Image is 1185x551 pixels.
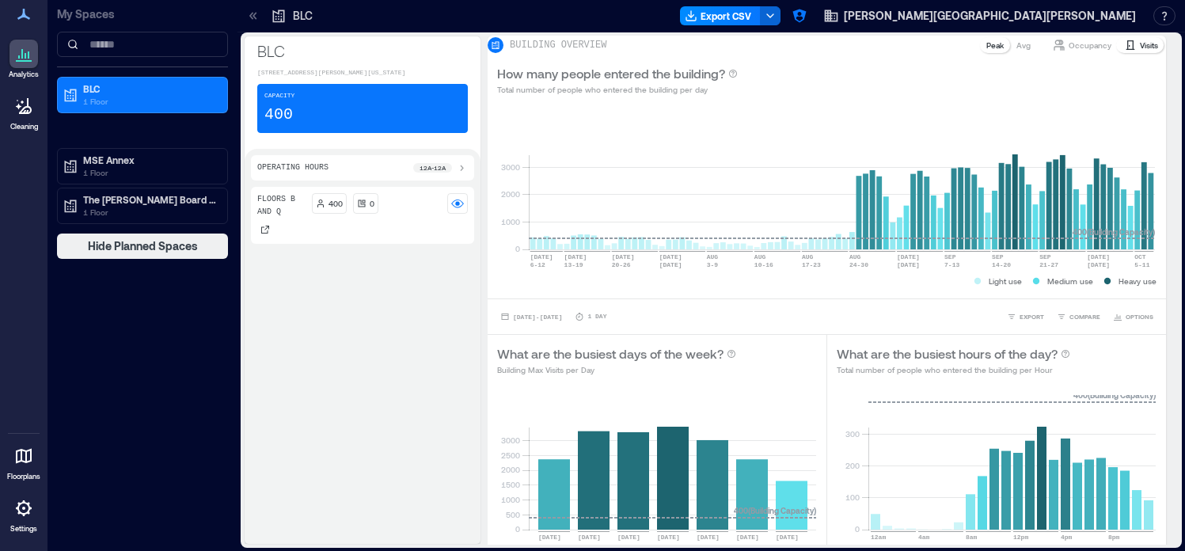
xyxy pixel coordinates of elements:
p: Capacity [264,91,294,101]
text: AUG [754,253,766,260]
p: 1 Floor [83,166,216,179]
text: 8am [966,534,978,541]
tspan: 1000 [501,495,520,504]
text: AUG [802,253,814,260]
text: [DATE] [659,253,682,260]
text: 14-20 [992,261,1011,268]
p: How many people entered the building? [497,64,725,83]
p: Floorplans [7,472,40,481]
tspan: 0 [855,524,860,534]
button: [DATE]-[DATE] [497,309,565,325]
p: Building Max Visits per Day [497,363,736,376]
button: Export CSV [680,6,761,25]
text: [DATE] [897,253,920,260]
text: [DATE] [736,534,759,541]
a: Floorplans [2,437,45,486]
p: BUILDING OVERVIEW [510,39,606,51]
text: 3-9 [707,261,719,268]
tspan: 200 [845,461,860,470]
text: [DATE] [697,534,720,541]
p: 400 [264,104,293,126]
a: Cleaning [4,87,44,136]
a: Analytics [4,35,44,84]
p: Operating Hours [257,161,329,174]
text: 10-16 [754,261,773,268]
text: [DATE] [564,253,587,260]
tspan: 2000 [501,189,520,199]
text: OCT [1134,253,1146,260]
tspan: 3000 [501,435,520,445]
text: [DATE] [578,534,601,541]
text: [DATE] [657,534,680,541]
text: [DATE] [776,534,799,541]
tspan: 3000 [501,162,520,172]
tspan: 2000 [501,465,520,474]
text: [DATE] [1087,253,1110,260]
text: 4pm [1061,534,1073,541]
text: [DATE] [530,253,553,260]
text: SEP [944,253,956,260]
p: Avg [1016,39,1031,51]
tspan: 300 [845,429,860,439]
button: [PERSON_NAME][GEOGRAPHIC_DATA][PERSON_NAME] [818,3,1141,28]
p: Medium use [1047,275,1093,287]
span: [DATE] - [DATE] [513,313,562,321]
text: [DATE] [897,261,920,268]
p: What are the busiest days of the week? [497,344,724,363]
text: 12am [871,534,886,541]
text: 7-13 [944,261,959,268]
text: 24-30 [849,261,868,268]
button: EXPORT [1004,309,1047,325]
text: 21-27 [1039,261,1058,268]
button: OPTIONS [1110,309,1157,325]
p: Floors B and Q [257,193,306,218]
p: Visits [1140,39,1158,51]
text: 4am [918,534,930,541]
span: [PERSON_NAME][GEOGRAPHIC_DATA][PERSON_NAME] [844,8,1136,24]
p: 400 [329,197,343,210]
span: Hide Planned Spaces [88,238,198,254]
text: 13-19 [564,261,583,268]
text: 5-11 [1134,261,1149,268]
p: Light use [989,275,1022,287]
text: 6-12 [530,261,545,268]
p: What are the busiest hours of the day? [837,344,1058,363]
p: Peak [986,39,1004,51]
text: [DATE] [659,261,682,268]
span: COMPARE [1069,312,1100,321]
text: 17-23 [802,261,821,268]
p: My Spaces [57,6,228,22]
tspan: 0 [515,244,520,253]
p: Cleaning [10,122,38,131]
text: 8pm [1108,534,1120,541]
span: EXPORT [1020,312,1044,321]
p: 0 [370,197,374,210]
tspan: 500 [506,510,520,519]
p: Total number of people who entered the building per day [497,83,738,96]
p: Occupancy [1069,39,1111,51]
tspan: 1000 [501,217,520,226]
p: Settings [10,524,37,534]
p: BLC [293,8,313,24]
p: BLC [257,40,468,62]
text: [DATE] [538,534,561,541]
tspan: 0 [515,524,520,534]
button: COMPARE [1054,309,1103,325]
p: Heavy use [1119,275,1157,287]
text: [DATE] [612,253,635,260]
p: BLC [83,82,216,95]
text: 20-26 [612,261,631,268]
text: SEP [1039,253,1051,260]
text: AUG [707,253,719,260]
a: Settings [5,489,43,538]
p: 1 Floor [83,95,216,108]
button: Hide Planned Spaces [57,234,228,259]
tspan: 100 [845,492,860,502]
p: MSE Annex [83,154,216,166]
tspan: 2500 [501,450,520,460]
text: [DATE] [1087,261,1110,268]
text: [DATE] [617,534,640,541]
text: SEP [992,253,1004,260]
span: OPTIONS [1126,312,1153,321]
text: AUG [849,253,861,260]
